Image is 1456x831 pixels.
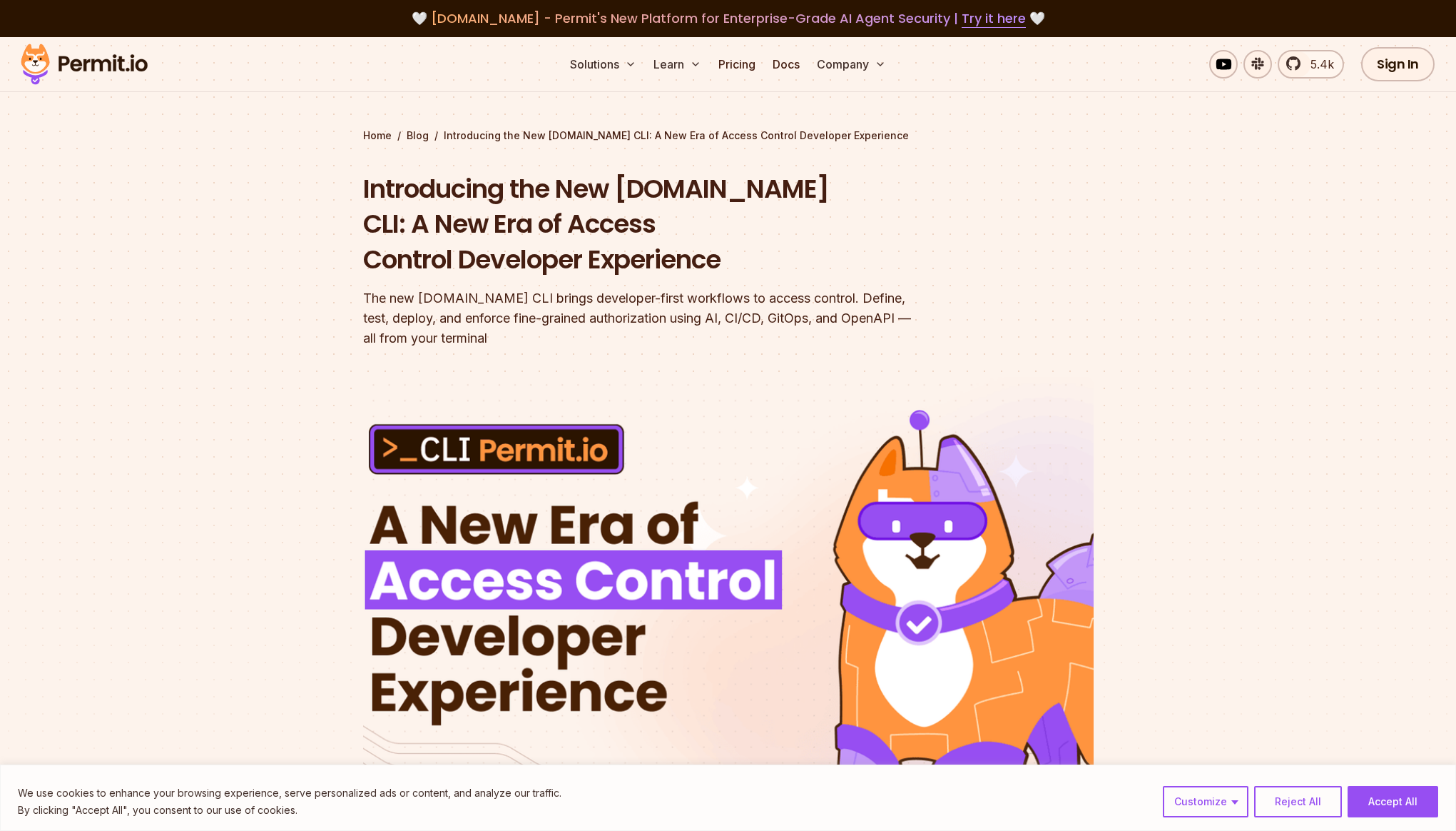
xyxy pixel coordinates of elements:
[14,40,154,89] img: Permit logo
[767,50,805,79] a: Docs
[18,785,561,802] p: We use cookies to enhance your browsing experience, serve personalized ads or content, and analyz...
[407,129,429,143] a: Blog
[363,288,911,348] div: The new [DOMAIN_NAME] CLI brings developer-first workflows to access control. Define, test, deplo...
[713,50,761,79] a: Pricing
[1278,50,1344,79] a: 5.4k
[363,129,392,143] a: Home
[1163,786,1248,817] button: Customize
[1254,786,1342,817] button: Reject All
[1302,56,1334,73] span: 5.4k
[564,50,642,79] button: Solutions
[363,171,911,278] h1: Introducing the New [DOMAIN_NAME] CLI: A New Era of Access Control Developer Experience
[1348,786,1438,817] button: Accept All
[34,9,1422,29] div: 🤍 🤍
[363,129,1094,143] div: / /
[648,50,707,79] button: Learn
[18,802,561,819] p: By clicking "Accept All", you consent to our use of cookies.
[363,377,1094,788] img: Introducing the New Permit.io CLI: A New Era of Access Control Developer Experience
[811,50,892,79] button: Company
[431,9,1026,27] span: [DOMAIN_NAME] - Permit's New Platform for Enterprise-Grade AI Agent Security |
[1361,47,1435,81] a: Sign In
[962,9,1026,28] a: Try it here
